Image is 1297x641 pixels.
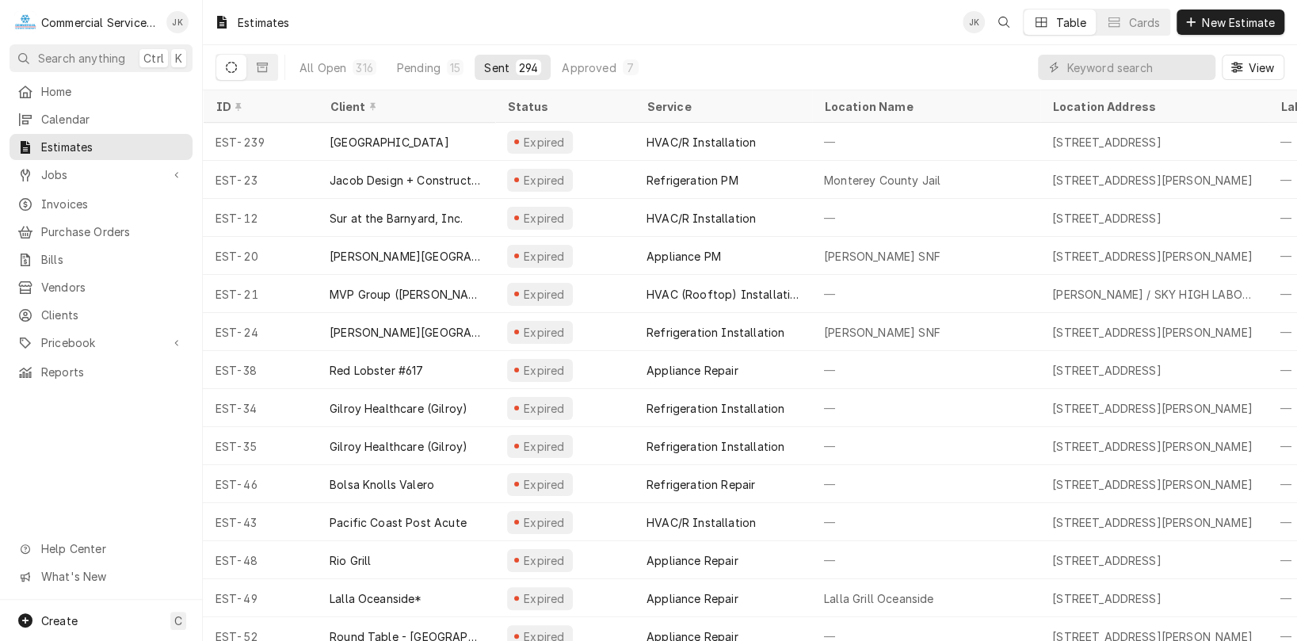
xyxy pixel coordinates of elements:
[330,248,482,265] div: [PERSON_NAME][GEOGRAPHIC_DATA]
[10,106,193,132] a: Calendar
[41,568,183,585] span: What's New
[811,465,1040,503] div: —
[484,59,509,76] div: Sent
[647,362,738,379] div: Appliance Repair
[10,44,193,72] button: Search anythingCtrlK
[10,330,193,356] a: Go to Pricebook
[330,590,422,607] div: Lalla Oceanside*
[824,172,940,189] div: Monterey County Jail
[963,11,985,33] div: John Key's Avatar
[10,302,193,328] a: Clients
[166,11,189,33] div: John Key's Avatar
[1177,10,1284,35] button: New Estimate
[1052,248,1253,265] div: [STREET_ADDRESS][PERSON_NAME]
[521,286,566,303] div: Expired
[1052,210,1162,227] div: [STREET_ADDRESS]
[203,541,317,579] div: EST-48
[647,172,738,189] div: Refrigeration PM
[356,59,372,76] div: 316
[647,324,784,341] div: Refrigeration Installation
[647,134,756,151] div: HVAC/R Installation
[174,612,182,629] span: C
[203,161,317,199] div: EST-23
[10,536,193,562] a: Go to Help Center
[203,503,317,541] div: EST-43
[1052,172,1253,189] div: [STREET_ADDRESS][PERSON_NAME]
[166,11,189,33] div: JK
[521,590,566,607] div: Expired
[1055,14,1086,31] div: Table
[1052,400,1253,417] div: [STREET_ADDRESS][PERSON_NAME]
[521,552,566,569] div: Expired
[41,279,185,296] span: Vendors
[330,172,482,189] div: Jacob Design + Construction
[203,579,317,617] div: EST-49
[330,400,467,417] div: Gilroy Healthcare (Gilroy)
[824,590,933,607] div: Lalla Grill Oceanside
[10,246,193,273] a: Bills
[647,248,721,265] div: Appliance PM
[41,364,185,380] span: Reports
[330,438,467,455] div: Gilroy Healthcare (Gilroy)
[330,286,482,303] div: MVP Group ([PERSON_NAME])
[330,552,371,569] div: Rio Grill
[1066,55,1207,80] input: Keyword search
[330,134,449,151] div: [GEOGRAPHIC_DATA]
[1128,14,1160,31] div: Cards
[38,50,125,67] span: Search anything
[216,98,301,115] div: ID
[41,139,185,155] span: Estimates
[521,324,566,341] div: Expired
[203,427,317,465] div: EST-35
[519,59,538,76] div: 294
[41,166,161,183] span: Jobs
[10,563,193,589] a: Go to What's New
[811,123,1040,161] div: —
[14,11,36,33] div: C
[811,427,1040,465] div: —
[203,199,317,237] div: EST-12
[203,389,317,427] div: EST-34
[647,552,738,569] div: Appliance Repair
[811,199,1040,237] div: —
[521,134,566,151] div: Expired
[1052,134,1162,151] div: [STREET_ADDRESS]
[811,541,1040,579] div: —
[626,59,635,76] div: 7
[330,476,434,493] div: Bolsa Knolls Valero
[14,11,36,33] div: Commercial Service Co.'s Avatar
[811,389,1040,427] div: —
[41,196,185,212] span: Invoices
[41,251,185,268] span: Bills
[647,514,756,531] div: HVAC/R Installation
[521,400,566,417] div: Expired
[1199,14,1278,31] span: New Estimate
[41,307,185,323] span: Clients
[203,351,317,389] div: EST-38
[330,514,467,531] div: Pacific Coast Post Acute
[521,476,566,493] div: Expired
[562,59,616,76] div: Approved
[991,10,1017,35] button: Open search
[10,359,193,385] a: Reports
[521,362,566,379] div: Expired
[507,98,618,115] div: Status
[521,438,566,455] div: Expired
[299,59,346,76] div: All Open
[1245,59,1277,76] span: View
[647,286,799,303] div: HVAC (Rooftop) Installation
[647,98,795,115] div: Service
[203,275,317,313] div: EST-21
[521,514,566,531] div: Expired
[10,78,193,105] a: Home
[41,540,183,557] span: Help Center
[824,248,940,265] div: [PERSON_NAME] SNF
[1052,362,1162,379] div: [STREET_ADDRESS]
[203,237,317,275] div: EST-20
[647,210,756,227] div: HVAC/R Installation
[203,465,317,503] div: EST-46
[521,172,566,189] div: Expired
[41,83,185,100] span: Home
[647,400,784,417] div: Refrigeration Installation
[41,111,185,128] span: Calendar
